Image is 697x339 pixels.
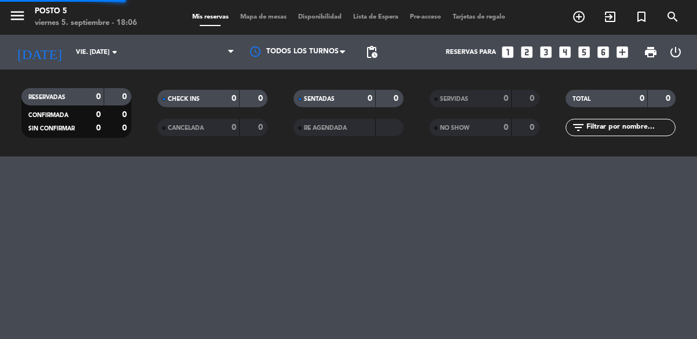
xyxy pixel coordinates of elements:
strong: 0 [232,123,236,132]
strong: 0 [122,124,129,132]
i: exit_to_app [603,10,617,24]
i: search [666,10,680,24]
span: SIN CONFIRMAR [28,126,75,132]
i: looks_5 [577,45,592,60]
span: TOTAL [573,96,590,102]
span: RESERVADAS [28,94,65,100]
strong: 0 [258,123,265,132]
div: LOG OUT [663,35,688,70]
strong: 0 [96,124,101,132]
i: arrow_drop_down [108,45,122,59]
strong: 0 [122,93,129,101]
strong: 0 [96,93,101,101]
span: CANCELADA [168,125,204,131]
div: Posto 5 [35,6,137,17]
i: filter_list [571,121,585,134]
input: Filtrar por nombre... [585,121,675,134]
i: add_circle_outline [572,10,586,24]
span: Tarjetas de regalo [447,14,511,20]
i: looks_4 [557,45,573,60]
i: looks_two [519,45,534,60]
strong: 0 [504,94,508,103]
i: looks_3 [538,45,553,60]
button: menu [9,7,26,28]
div: viernes 5. septiembre - 18:06 [35,17,137,29]
span: pending_actions [365,45,379,59]
strong: 0 [96,111,101,119]
strong: 0 [368,94,372,103]
i: [DATE] [9,39,70,65]
strong: 0 [122,111,129,119]
span: SERVIDAS [440,96,468,102]
strong: 0 [530,123,537,132]
strong: 0 [394,94,401,103]
strong: 0 [504,123,508,132]
i: turned_in_not [634,10,648,24]
span: print [644,45,658,59]
span: Mapa de mesas [234,14,292,20]
i: looks_6 [596,45,611,60]
i: power_settings_new [669,45,683,59]
i: add_box [615,45,630,60]
strong: 0 [232,94,236,103]
span: Reservas para [446,49,496,56]
strong: 0 [640,94,644,103]
span: Pre-acceso [404,14,447,20]
i: looks_one [500,45,515,60]
i: menu [9,7,26,24]
strong: 0 [530,94,537,103]
span: RE AGENDADA [304,125,347,131]
span: Lista de Espera [347,14,404,20]
span: Disponibilidad [292,14,347,20]
strong: 0 [258,94,265,103]
span: Mis reservas [186,14,234,20]
span: NO SHOW [440,125,469,131]
span: SENTADAS [304,96,335,102]
span: CHECK INS [168,96,200,102]
span: CONFIRMADA [28,112,68,118]
strong: 0 [666,94,673,103]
